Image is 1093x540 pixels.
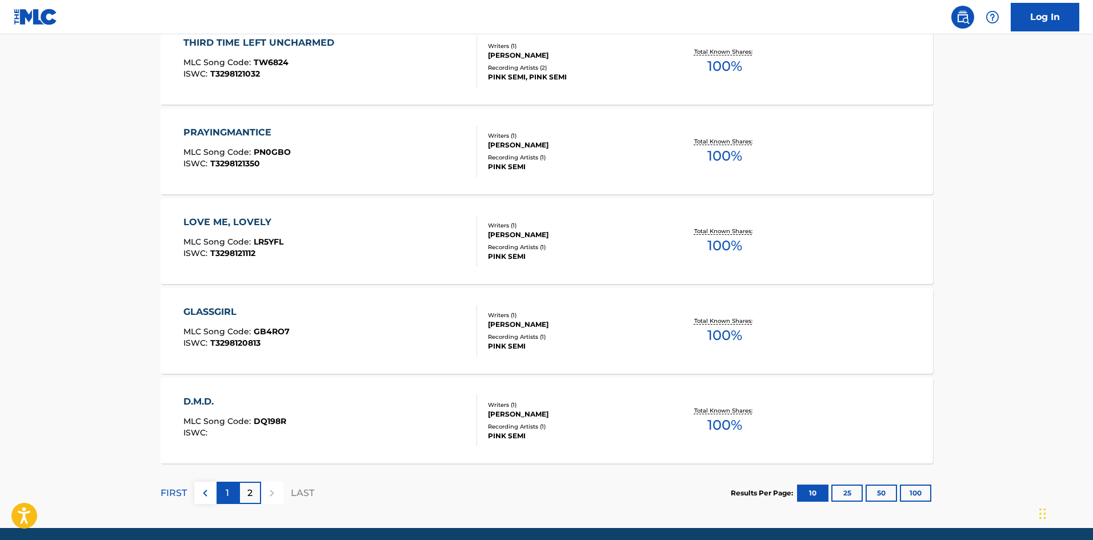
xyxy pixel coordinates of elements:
[161,109,933,194] a: PRAYINGMANTICEMLC Song Code:PN0GBOISWC:T3298121350Writers (1)[PERSON_NAME]Recording Artists (1)PI...
[254,147,291,157] span: PN0GBO
[488,72,660,82] div: PINK SEMI, PINK SEMI
[488,422,660,431] div: Recording Artists ( 1 )
[210,69,260,79] span: T3298121032
[1036,485,1093,540] iframe: Chat Widget
[488,131,660,140] div: Writers ( 1 )
[291,486,314,500] p: LAST
[183,36,340,50] div: THIRD TIME LEFT UNCHARMED
[986,10,999,24] img: help
[161,486,187,500] p: FIRST
[900,485,931,502] button: 100
[707,325,742,346] span: 100 %
[210,248,255,258] span: T3298121112
[247,486,253,500] p: 2
[707,415,742,435] span: 100 %
[183,126,291,139] div: PRAYINGMANTICE
[183,395,286,409] div: D.M.D.
[14,9,58,25] img: MLC Logo
[161,19,933,105] a: THIRD TIME LEFT UNCHARMEDMLC Song Code:TW6824ISWC:T3298121032Writers (1)[PERSON_NAME]Recording Ar...
[183,215,283,229] div: LOVE ME, LOVELY
[183,69,210,79] span: ISWC :
[488,162,660,172] div: PINK SEMI
[488,221,660,230] div: Writers ( 1 )
[488,42,660,50] div: Writers ( 1 )
[161,378,933,463] a: D.M.D.MLC Song Code:DQ198RISWC:Writers (1)[PERSON_NAME]Recording Artists (1)PINK SEMITotal Known ...
[694,317,755,325] p: Total Known Shares:
[694,137,755,146] p: Total Known Shares:
[488,333,660,341] div: Recording Artists ( 1 )
[488,251,660,262] div: PINK SEMI
[183,237,254,247] span: MLC Song Code :
[1011,3,1079,31] a: Log In
[797,485,828,502] button: 10
[488,431,660,441] div: PINK SEMI
[161,198,933,284] a: LOVE ME, LOVELYMLC Song Code:LR5YFLISWC:T3298121112Writers (1)[PERSON_NAME]Recording Artists (1)P...
[488,311,660,319] div: Writers ( 1 )
[981,6,1004,29] div: Help
[254,237,283,247] span: LR5YFL
[488,243,660,251] div: Recording Artists ( 1 )
[707,235,742,256] span: 100 %
[183,326,254,337] span: MLC Song Code :
[951,6,974,29] a: Public Search
[694,47,755,56] p: Total Known Shares:
[488,401,660,409] div: Writers ( 1 )
[707,56,742,77] span: 100 %
[183,416,254,426] span: MLC Song Code :
[488,230,660,240] div: [PERSON_NAME]
[183,147,254,157] span: MLC Song Code :
[488,153,660,162] div: Recording Artists ( 1 )
[707,146,742,166] span: 100 %
[488,63,660,72] div: Recording Artists ( 2 )
[694,227,755,235] p: Total Known Shares:
[731,488,796,498] p: Results Per Page:
[183,158,210,169] span: ISWC :
[183,305,290,319] div: GLASSGIRL
[254,57,289,67] span: TW6824
[226,486,229,500] p: 1
[694,406,755,415] p: Total Known Shares:
[183,338,210,348] span: ISWC :
[488,140,660,150] div: [PERSON_NAME]
[254,416,286,426] span: DQ198R
[254,326,290,337] span: GB4RO7
[198,486,212,500] img: left
[488,409,660,419] div: [PERSON_NAME]
[183,427,210,438] span: ISWC :
[161,288,933,374] a: GLASSGIRLMLC Song Code:GB4RO7ISWC:T3298120813Writers (1)[PERSON_NAME]Recording Artists (1)PINK SE...
[956,10,970,24] img: search
[488,341,660,351] div: PINK SEMI
[210,338,261,348] span: T3298120813
[183,248,210,258] span: ISWC :
[488,50,660,61] div: [PERSON_NAME]
[183,57,254,67] span: MLC Song Code :
[866,485,897,502] button: 50
[1039,497,1046,531] div: Drag
[210,158,260,169] span: T3298121350
[831,485,863,502] button: 25
[488,319,660,330] div: [PERSON_NAME]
